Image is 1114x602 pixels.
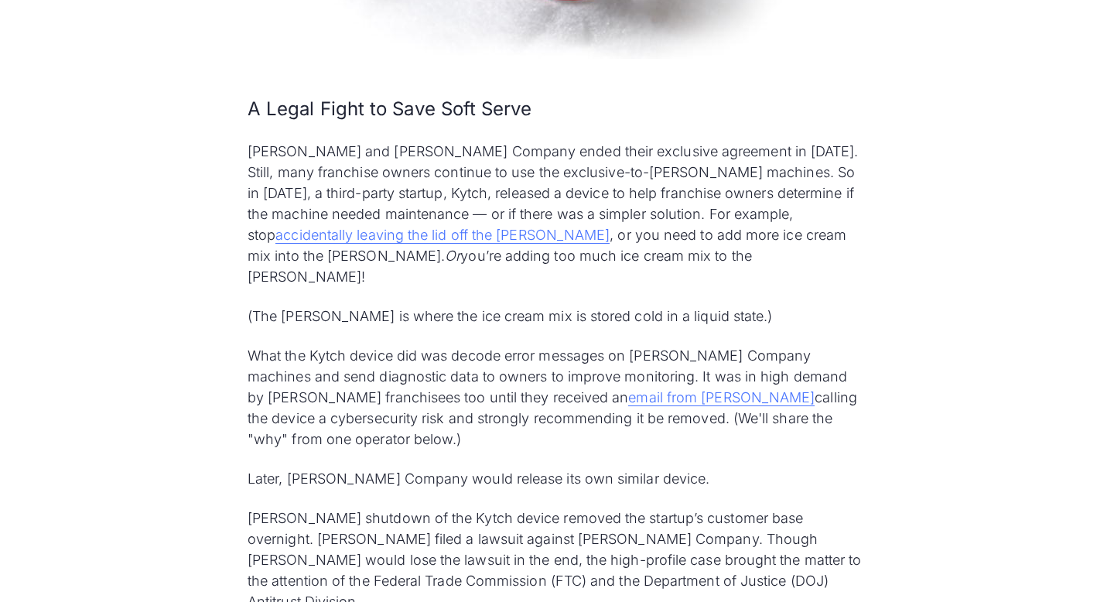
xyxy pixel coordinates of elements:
[275,227,610,244] a: accidentally leaving the lid off the [PERSON_NAME]
[628,389,815,406] a: email from [PERSON_NAME]
[445,248,460,264] em: Or
[248,96,866,122] h3: A Legal Fight to Save Soft Serve
[248,345,866,450] p: What the Kytch device did was decode error messages on [PERSON_NAME] Company machines and send di...
[248,141,866,287] p: [PERSON_NAME] and [PERSON_NAME] Company ended their exclusive agreement in [DATE]. Still, many fr...
[248,468,866,489] p: Later, [PERSON_NAME] Company would release its own similar device.
[248,306,866,327] p: (The [PERSON_NAME] is where the ice cream mix is stored cold in a liquid state.)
